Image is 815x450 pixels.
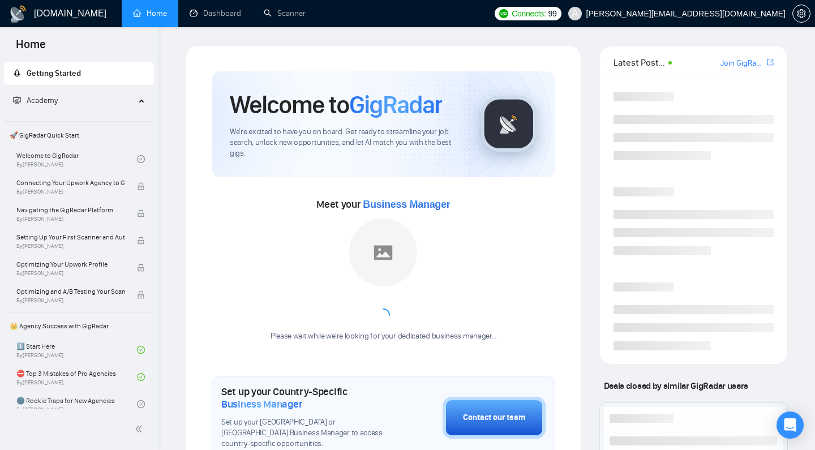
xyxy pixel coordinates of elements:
[264,331,503,342] div: Please wait while we're looking for your dedicated business manager...
[137,346,145,354] span: check-circle
[27,96,58,105] span: Academy
[349,218,417,286] img: placeholder.png
[16,204,125,216] span: Navigating the GigRadar Platform
[363,199,450,210] span: Business Manager
[548,7,557,20] span: 99
[13,96,21,104] span: fund-projection-screen
[376,308,390,322] span: loading
[16,147,137,172] a: Welcome to GigRadarBy[PERSON_NAME]
[777,412,804,439] div: Open Intercom Messenger
[571,10,579,18] span: user
[16,337,137,362] a: 1️⃣ Start HereBy[PERSON_NAME]
[137,400,145,408] span: check-circle
[137,209,145,217] span: lock
[221,417,386,449] span: Set up your [GEOGRAPHIC_DATA] or [GEOGRAPHIC_DATA] Business Manager to access country-specific op...
[221,398,302,410] span: Business Manager
[5,124,153,147] span: 🚀 GigRadar Quick Start
[137,373,145,381] span: check-circle
[720,57,765,70] a: Join GigRadar Slack Community
[16,216,125,222] span: By [PERSON_NAME]
[137,237,145,245] span: lock
[614,55,665,70] span: Latest Posts from the GigRadar Community
[16,243,125,250] span: By [PERSON_NAME]
[16,232,125,243] span: Setting Up Your First Scanner and Auto-Bidder
[16,286,125,297] span: Optimizing and A/B Testing Your Scanner for Better Results
[16,270,125,277] span: By [PERSON_NAME]
[16,177,125,188] span: Connecting Your Upwork Agency to GigRadar
[599,376,753,396] span: Deals closed by similar GigRadar users
[463,412,525,424] div: Contact our team
[792,5,810,23] button: setting
[137,155,145,163] span: check-circle
[7,36,55,60] span: Home
[443,397,546,439] button: Contact our team
[16,259,125,270] span: Optimizing Your Upwork Profile
[137,264,145,272] span: lock
[13,96,58,105] span: Academy
[16,297,125,304] span: By [PERSON_NAME]
[481,96,537,152] img: gigradar-logo.png
[5,315,153,337] span: 👑 Agency Success with GigRadar
[230,89,442,120] h1: Welcome to
[27,68,81,78] span: Getting Started
[230,127,462,159] span: We're excited to have you on board. Get ready to streamline your job search, unlock new opportuni...
[4,62,154,85] li: Getting Started
[316,198,450,211] span: Meet your
[13,69,21,77] span: rocket
[221,385,386,410] h1: Set up your Country-Specific
[16,188,125,195] span: By [PERSON_NAME]
[264,8,306,18] a: searchScanner
[137,182,145,190] span: lock
[767,58,774,67] span: export
[135,423,146,435] span: double-left
[16,365,137,389] a: ⛔ Top 3 Mistakes of Pro AgenciesBy[PERSON_NAME]
[16,392,137,417] a: 🌚 Rookie Traps for New AgenciesBy[PERSON_NAME]
[792,9,810,18] a: setting
[793,9,810,18] span: setting
[190,8,241,18] a: dashboardDashboard
[137,291,145,299] span: lock
[767,57,774,68] a: export
[9,5,27,23] img: logo
[512,7,546,20] span: Connects:
[349,89,442,120] span: GigRadar
[499,9,508,18] img: upwork-logo.png
[133,8,167,18] a: homeHome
